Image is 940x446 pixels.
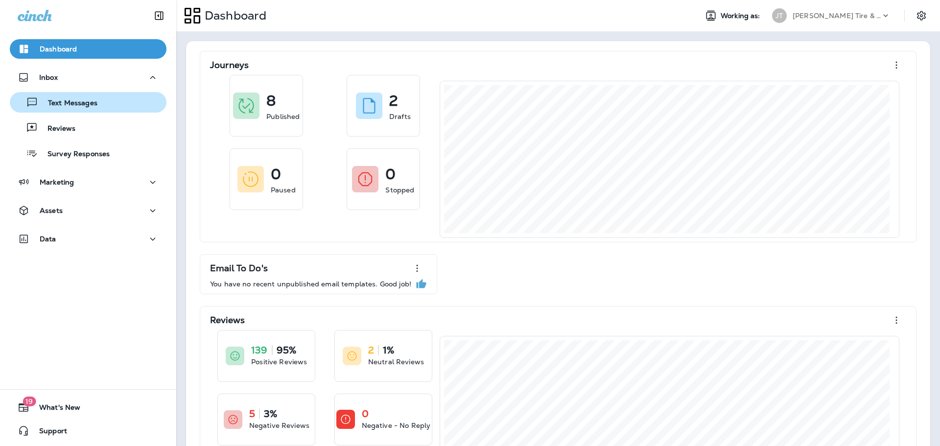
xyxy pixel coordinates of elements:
p: 0 [271,169,281,179]
p: 95% [277,345,296,355]
div: JT [772,8,787,23]
button: Dashboard [10,39,166,59]
button: Inbox [10,68,166,87]
button: Support [10,421,166,441]
span: Support [29,427,67,439]
button: Settings [913,7,930,24]
p: Assets [40,207,63,214]
p: Survey Responses [38,150,110,159]
p: Positive Reviews [251,357,307,367]
p: Published [266,112,300,121]
p: Email To Do's [210,263,268,273]
p: Negative Reviews [249,421,309,430]
p: Reviews [38,124,75,134]
p: [PERSON_NAME] Tire & Auto [793,12,881,20]
p: 1% [383,345,394,355]
p: 3% [264,409,277,419]
p: Drafts [389,112,411,121]
p: Text Messages [38,99,97,108]
p: Marketing [40,178,74,186]
p: 5 [249,409,255,419]
p: Paused [271,185,296,195]
button: Reviews [10,117,166,138]
button: 19What's New [10,398,166,417]
span: Working as: [721,12,762,20]
p: Reviews [210,315,245,325]
p: Neutral Reviews [368,357,424,367]
button: Survey Responses [10,143,166,164]
span: What's New [29,403,80,415]
button: Text Messages [10,92,166,113]
p: 8 [266,96,276,106]
p: 2 [368,345,374,355]
p: Inbox [39,73,58,81]
p: Journeys [210,60,249,70]
p: 139 [251,345,267,355]
p: Dashboard [40,45,77,53]
button: Collapse Sidebar [145,6,173,25]
p: 0 [385,169,396,179]
span: 19 [23,397,36,406]
p: Stopped [385,185,414,195]
p: Dashboard [201,8,266,23]
button: Marketing [10,172,166,192]
button: Assets [10,201,166,220]
p: 0 [362,409,369,419]
p: 2 [389,96,398,106]
p: Data [40,235,56,243]
p: Negative - No Reply [362,421,431,430]
p: You have no recent unpublished email templates. Good job! [210,280,411,288]
button: Data [10,229,166,249]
